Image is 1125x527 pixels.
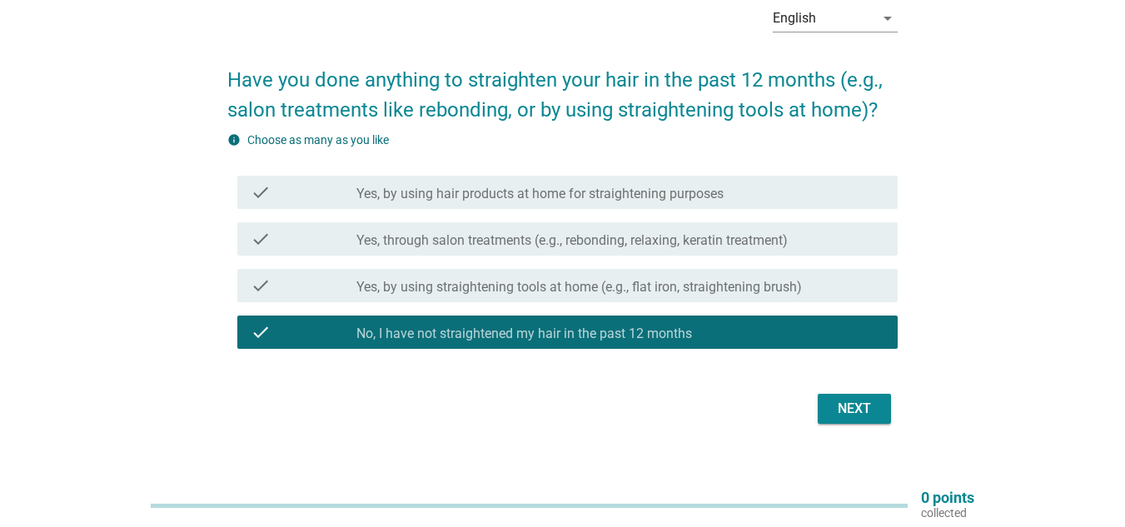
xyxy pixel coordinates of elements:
[356,326,692,342] label: No, I have not straightened my hair in the past 12 months
[227,48,898,125] h2: Have you done anything to straighten your hair in the past 12 months (e.g., salon treatments like...
[921,490,974,505] p: 0 points
[251,182,271,202] i: check
[773,11,816,26] div: English
[356,232,788,249] label: Yes, through salon treatments (e.g., rebonding, relaxing, keratin treatment)
[251,276,271,296] i: check
[251,322,271,342] i: check
[356,279,802,296] label: Yes, by using straightening tools at home (e.g., flat iron, straightening brush)
[921,505,974,520] p: collected
[227,133,241,147] i: info
[818,394,891,424] button: Next
[878,8,898,28] i: arrow_drop_down
[247,133,389,147] label: Choose as many as you like
[831,399,878,419] div: Next
[251,229,271,249] i: check
[356,186,724,202] label: Yes, by using hair products at home for straightening purposes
